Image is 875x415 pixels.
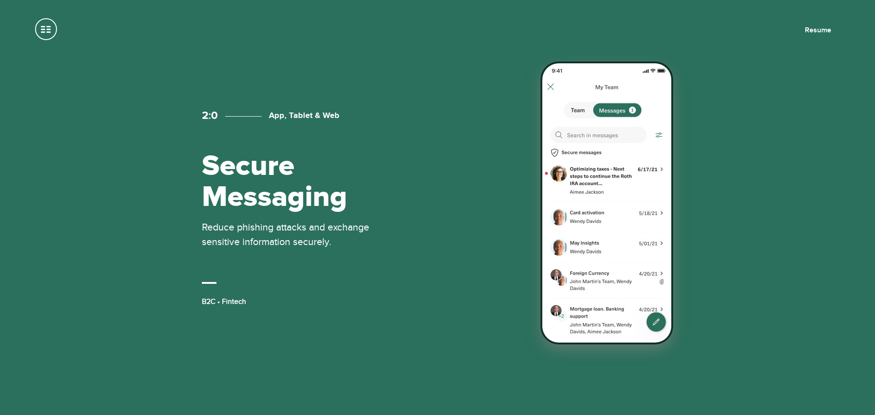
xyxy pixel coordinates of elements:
[202,297,246,306] span: B2C • Fintech
[202,220,384,249] p: Reduce phishing attacks and exchange sensitive information securely.
[225,111,340,121] h3: App, Tablet & Web
[202,109,218,122] span: 2:0
[164,65,711,350] a: 2:0 App, Tablet & Web Secure Messaging Reduce phishing attacks and exchange sensitive information...
[805,26,831,35] a: Resume
[202,151,384,212] h2: Secure Messaging
[540,61,673,344] img: Expo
